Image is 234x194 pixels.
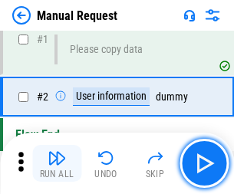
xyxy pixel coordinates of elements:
div: Run All [40,169,74,179]
img: Settings menu [203,6,222,25]
img: Run All [48,149,66,167]
div: Please copy data [70,44,143,55]
button: Undo [81,145,130,182]
div: Manual Request [37,8,117,23]
img: Support [183,9,196,21]
img: Undo [97,149,115,167]
span: # 2 [37,90,48,103]
img: Back [12,6,31,25]
div: Undo [94,169,117,179]
img: Main button [192,151,216,176]
span: # 1 [37,33,48,45]
div: User information [73,87,150,106]
button: Skip [130,145,180,182]
button: Run All [32,145,81,182]
img: Skip [146,149,164,167]
div: Skip [146,169,165,179]
div: dummy [54,87,188,106]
